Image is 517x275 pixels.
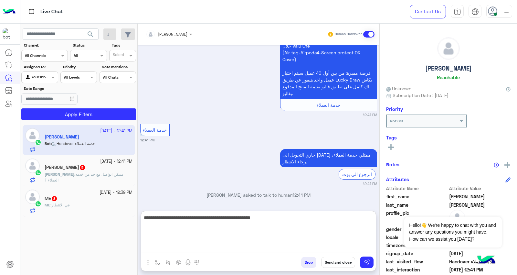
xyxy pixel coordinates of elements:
[35,170,41,176] img: WhatsApp
[194,260,199,265] img: make a call
[83,28,99,42] button: search
[24,64,57,70] label: Assigned to:
[174,257,184,268] button: create order
[155,260,160,265] img: select flow
[386,266,448,273] span: last_interaction
[45,172,123,182] span: ممكن اتواصل مع حد من خدمه العملاء ؟
[449,250,511,257] span: 2025-09-30T09:40:29.073Z
[63,64,96,70] label: Priority
[449,185,511,192] span: Attribute Value
[504,162,510,168] img: add
[386,185,448,192] span: Attribute Name
[364,259,370,266] img: send message
[321,257,355,268] button: Send and close
[386,250,448,257] span: signup_date
[45,203,50,207] span: ME
[386,210,448,225] span: profile_pic
[45,172,75,177] b: :
[404,217,501,247] span: Hello!👋 We're happy to chat with you and answer any questions you might have. How can we assist y...
[494,162,499,168] img: notes
[386,176,409,182] h6: Attributes
[143,127,167,133] span: خدمة العملاء
[449,258,511,265] span: Handover خدمة العملاء
[386,193,448,200] span: first_name
[280,149,377,167] p: 30/9/2025, 12:41 PM
[100,159,132,165] small: [DATE] - 12:41 PM
[100,190,132,196] small: [DATE] - 12:39 PM
[3,5,16,18] img: Logo
[25,159,40,173] img: defaultAdmin.png
[24,42,67,48] label: Channel:
[52,196,57,201] span: 8
[25,190,40,204] img: defaultAdmin.png
[140,192,377,198] p: [PERSON_NAME] asked to talk to human
[471,8,479,16] img: tab
[112,52,124,59] div: Select
[87,30,94,38] span: search
[163,257,174,268] button: Trigger scenario
[335,32,362,37] small: Human Handover
[80,165,85,170] span: 5
[45,172,74,177] span: [PERSON_NAME]
[112,42,135,48] label: Tags
[449,193,511,200] span: Ahmed
[386,135,511,140] h6: Tags
[165,260,171,265] img: Trigger scenario
[425,65,472,72] h5: [PERSON_NAME]
[45,165,86,170] h5: Ahmed Helmy
[386,234,448,241] span: locale
[301,257,316,268] button: Drop
[449,266,511,273] span: 2025-09-30T09:41:31.227Z
[152,257,163,268] button: select flow
[363,181,377,186] small: 12:41 PM
[386,226,448,233] span: gender
[438,38,459,60] img: defaultAdmin.png
[51,203,70,207] span: في الانتظار
[40,7,63,16] p: Live Chat
[410,5,446,18] a: Contact Us
[35,201,41,207] img: WhatsApp
[27,7,36,16] img: tab
[21,108,136,120] button: Apply Filters
[502,8,511,16] img: profile
[317,102,341,108] span: خدمة العملاء
[454,8,461,16] img: tab
[292,192,311,198] span: 12:41 PM
[45,196,58,201] h5: ME
[386,258,448,265] span: last_visited_flow
[386,161,399,167] h6: Notes
[158,32,187,37] span: [PERSON_NAME]
[45,203,51,207] b: :
[386,242,448,249] span: timezone
[184,259,192,267] img: send voice note
[386,106,403,112] h6: Priority
[339,169,375,180] div: الرجوع الى بوت
[144,259,152,267] img: send attachment
[363,112,377,117] small: 12:41 PM
[449,202,511,208] span: Nasser
[386,202,448,208] span: last_name
[390,118,403,123] b: Not Set
[24,86,96,92] label: Date Range
[393,92,448,99] span: Subscription Date : [DATE]
[73,42,106,48] label: Status
[102,64,135,70] label: Note mentions
[140,137,154,143] small: 12:41 PM
[3,28,14,40] img: 1403182699927242
[437,74,460,80] h6: Reachable
[176,260,181,265] img: create order
[451,5,464,18] a: tab
[386,85,411,92] span: Unknown
[475,249,498,272] img: hulul-logo.png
